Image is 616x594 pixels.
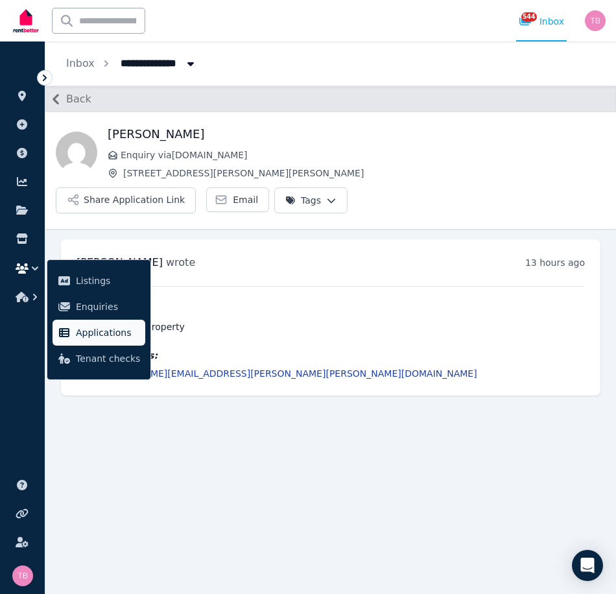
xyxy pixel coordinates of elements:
[45,42,218,86] nav: Breadcrumb
[121,148,606,161] span: Enquiry via [DOMAIN_NAME]
[53,294,145,320] a: Enquiries
[572,550,603,581] div: Open Intercom Messenger
[274,187,348,213] button: Tags
[77,349,585,362] h4: Contact details:
[233,193,258,206] span: Email
[56,187,196,213] button: Share Application Link
[76,273,140,289] span: Listings
[92,320,585,333] li: Inspect the property
[66,57,95,69] a: Inbox
[10,5,41,37] img: RentBetter
[77,256,163,268] span: [PERSON_NAME]
[519,15,564,28] div: Inbox
[53,346,145,372] a: Tenant checks
[77,302,585,315] h4: Interested in:
[525,257,585,268] time: 13 hours ago
[53,268,145,294] a: Listings
[166,256,195,268] span: wrote
[66,91,91,107] span: Back
[285,194,321,207] span: Tags
[56,132,97,173] img: Nathan
[12,565,33,586] img: Tracy Barrett
[76,351,140,366] span: Tenant checks
[108,125,606,143] h1: [PERSON_NAME]
[585,10,606,31] img: Tracy Barrett
[521,12,537,21] span: 544
[45,89,91,110] button: Back
[206,187,269,212] a: Email
[53,320,145,346] a: Applications
[92,368,477,379] a: [PERSON_NAME][EMAIL_ADDRESS][PERSON_NAME][PERSON_NAME][DOMAIN_NAME]
[76,325,140,340] span: Applications
[123,167,606,180] span: [STREET_ADDRESS][PERSON_NAME][PERSON_NAME]
[76,299,140,315] span: Enquiries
